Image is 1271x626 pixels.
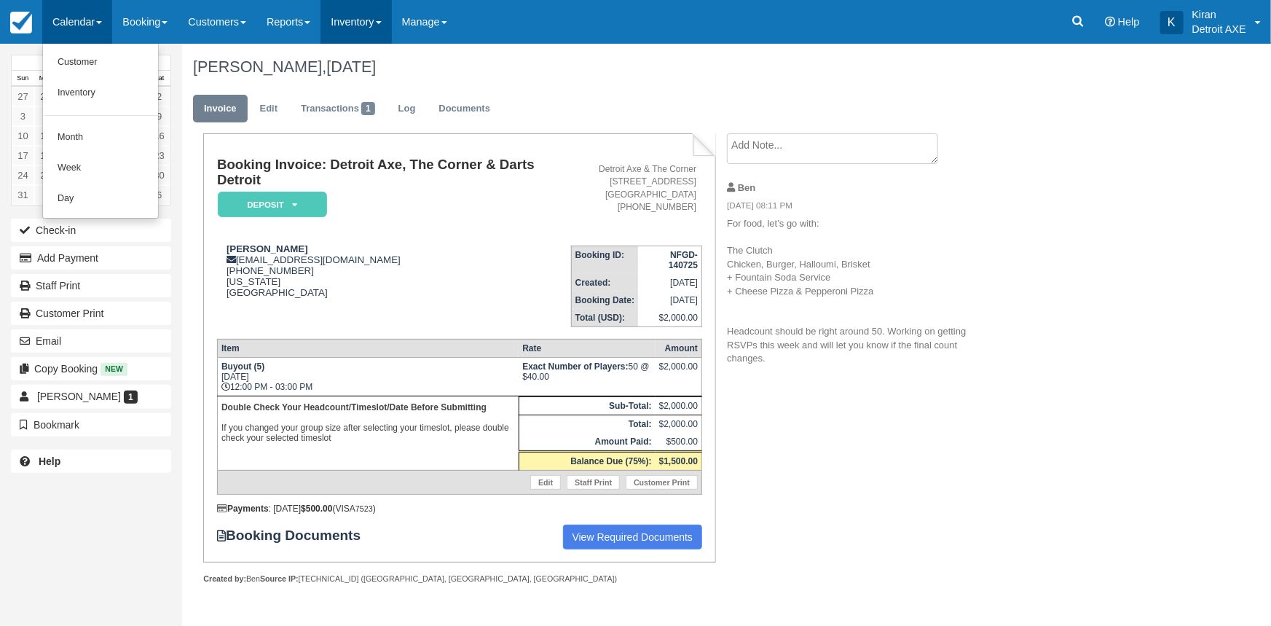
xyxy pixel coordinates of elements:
[290,95,386,123] a: Transactions1
[571,292,638,309] th: Booking Date:
[148,146,170,165] a: 23
[519,433,655,452] th: Amount Paid:
[260,574,299,583] strong: Source IP:
[101,363,127,375] span: New
[355,504,373,513] small: 7523
[727,200,972,216] em: [DATE] 08:11 PM
[12,71,34,87] th: Sun
[12,165,34,185] a: 24
[12,126,34,146] a: 10
[11,385,171,408] a: [PERSON_NAME] 1
[11,302,171,325] a: Customer Print
[1105,17,1115,27] i: Help
[148,106,170,126] a: 9
[34,87,57,106] a: 28
[39,455,60,467] b: Help
[428,95,501,123] a: Documents
[519,339,655,357] th: Rate
[34,185,57,205] a: 1
[727,217,972,366] p: For food, let’s go with: The Clutch Chicken, Burger, Halloumi, Brisket + Fountain Soda Service + ...
[659,361,698,383] div: $2,000.00
[567,475,620,490] a: Staff Print
[11,329,171,353] button: Email
[34,126,57,146] a: 11
[1192,22,1246,36] p: Detroit AXE
[217,528,374,544] strong: Booking Documents
[148,71,170,87] th: Sat
[656,339,702,357] th: Amount
[638,292,701,309] td: [DATE]
[43,122,158,153] a: Month
[203,574,715,584] div: Ben [TECHNICAL_ID] ([GEOGRAPHIC_DATA], [GEOGRAPHIC_DATA], [GEOGRAPHIC_DATA])
[326,58,376,76] span: [DATE]
[11,357,171,380] button: Copy Booking New
[638,309,701,327] td: $2,000.00
[11,274,171,297] a: Staff Print
[519,415,655,433] th: Total:
[361,102,375,115] span: 1
[11,413,171,437] button: Bookmark
[227,243,308,254] strong: [PERSON_NAME]
[148,185,170,205] a: 6
[522,361,628,372] strong: Exact Number of Players
[659,456,698,466] strong: $1,500.00
[203,574,246,583] strong: Created by:
[217,504,269,514] strong: Payments
[519,396,655,415] th: Sub-Total:
[519,357,655,396] td: 50 @ $40.00
[148,165,170,185] a: 30
[11,219,171,242] button: Check-in
[217,504,702,514] div: : [DATE] (VISA )
[11,246,171,270] button: Add Payment
[738,182,755,193] strong: Ben
[34,106,57,126] a: 4
[1192,7,1246,22] p: Kiran
[221,400,515,445] p: If you changed your group size after selecting your timeslot, please double check your selected t...
[124,391,138,404] span: 1
[42,44,159,219] ul: Calendar
[34,71,57,87] th: Mon
[519,451,655,470] th: Balance Due (75%):
[12,146,34,165] a: 17
[217,243,571,298] div: [EMAIL_ADDRESS][DOMAIN_NAME] [PHONE_NUMBER] [US_STATE] [GEOGRAPHIC_DATA]
[193,58,1125,76] h1: [PERSON_NAME],
[193,95,248,123] a: Invoice
[43,153,158,184] a: Week
[301,504,332,514] strong: $500.00
[638,274,701,292] td: [DATE]
[626,475,698,490] a: Customer Print
[12,87,34,106] a: 27
[218,192,327,217] em: Deposit
[563,525,703,549] a: View Required Documents
[387,95,427,123] a: Log
[656,415,702,433] td: $2,000.00
[1118,16,1140,28] span: Help
[12,185,34,205] a: 31
[217,357,519,396] td: [DATE] 12:00 PM - 03:00 PM
[43,78,158,109] a: Inventory
[217,157,571,187] h1: Booking Invoice: Detroit Axe, The Corner & Darts Detroit
[43,184,158,214] a: Day
[217,339,519,357] th: Item
[148,87,170,106] a: 2
[10,12,32,34] img: checkfront-main-nav-mini-logo.png
[11,450,171,473] a: Help
[12,106,34,126] a: 3
[571,309,638,327] th: Total (USD):
[37,391,121,402] span: [PERSON_NAME]
[530,475,561,490] a: Edit
[34,165,57,185] a: 25
[148,126,170,146] a: 16
[669,250,698,270] strong: NFGD-140725
[571,246,638,274] th: Booking ID:
[249,95,288,123] a: Edit
[656,396,702,415] td: $2,000.00
[217,191,322,218] a: Deposit
[34,146,57,165] a: 18
[221,361,264,372] strong: Buyout (5)
[43,47,158,78] a: Customer
[571,274,638,292] th: Created:
[221,402,487,412] b: Double Check Your Headcount/Timeslot/Date Before Submitting
[656,433,702,452] td: $500.00
[577,163,696,214] address: Detroit Axe & The Corner [STREET_ADDRESS] [GEOGRAPHIC_DATA] [PHONE_NUMBER]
